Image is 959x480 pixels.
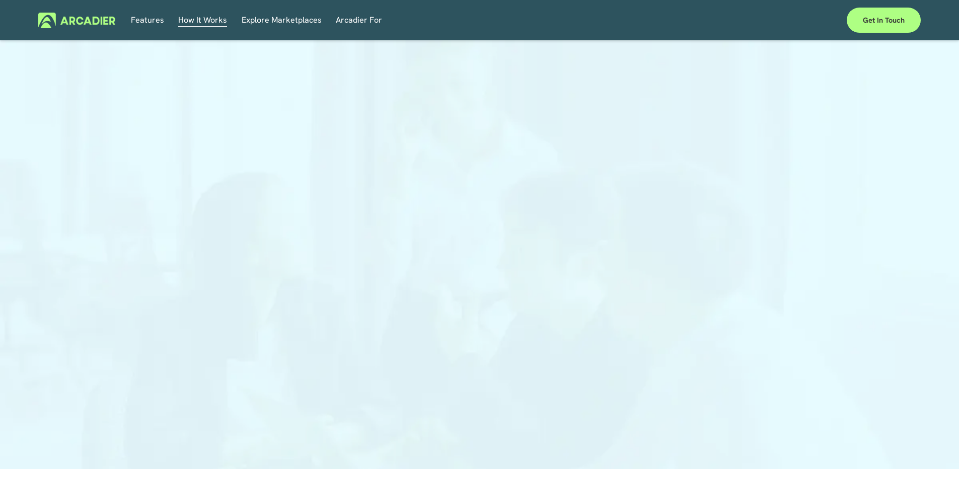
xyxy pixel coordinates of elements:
span: Arcadier For [336,13,382,27]
a: Explore Marketplaces [242,13,322,28]
a: Get in touch [847,8,921,33]
img: Arcadier [38,13,115,28]
a: folder dropdown [178,13,227,28]
a: Features [131,13,164,28]
span: How It Works [178,13,227,27]
a: folder dropdown [336,13,382,28]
